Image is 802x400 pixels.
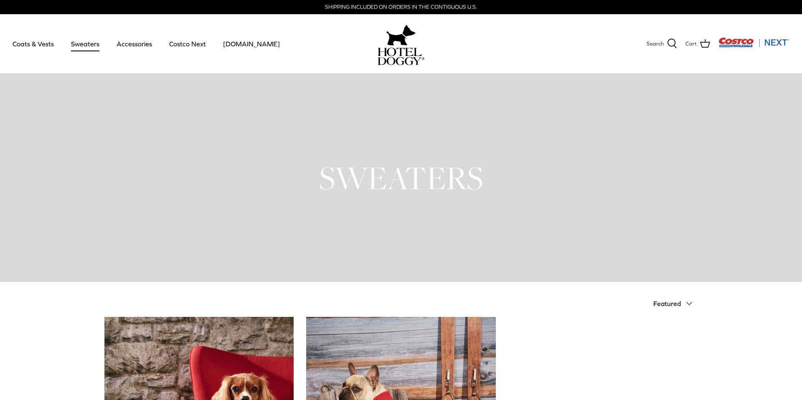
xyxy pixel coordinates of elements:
[647,40,664,48] span: Search
[685,40,697,48] span: Cart
[216,30,287,58] a: [DOMAIN_NAME]
[63,30,107,58] a: Sweaters
[685,38,710,49] a: Cart
[5,30,61,58] a: Coats & Vests
[718,37,789,48] img: Costco Next
[378,48,424,65] img: hoteldoggycom
[653,300,681,307] span: Featured
[378,23,424,65] a: hoteldoggy.com hoteldoggycom
[386,23,416,48] img: hoteldoggy.com
[109,30,160,58] a: Accessories
[104,157,698,198] h1: SWEATERS
[718,43,789,49] a: Visit Costco Next
[647,38,677,49] a: Search
[653,294,698,313] button: Featured
[162,30,213,58] a: Costco Next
